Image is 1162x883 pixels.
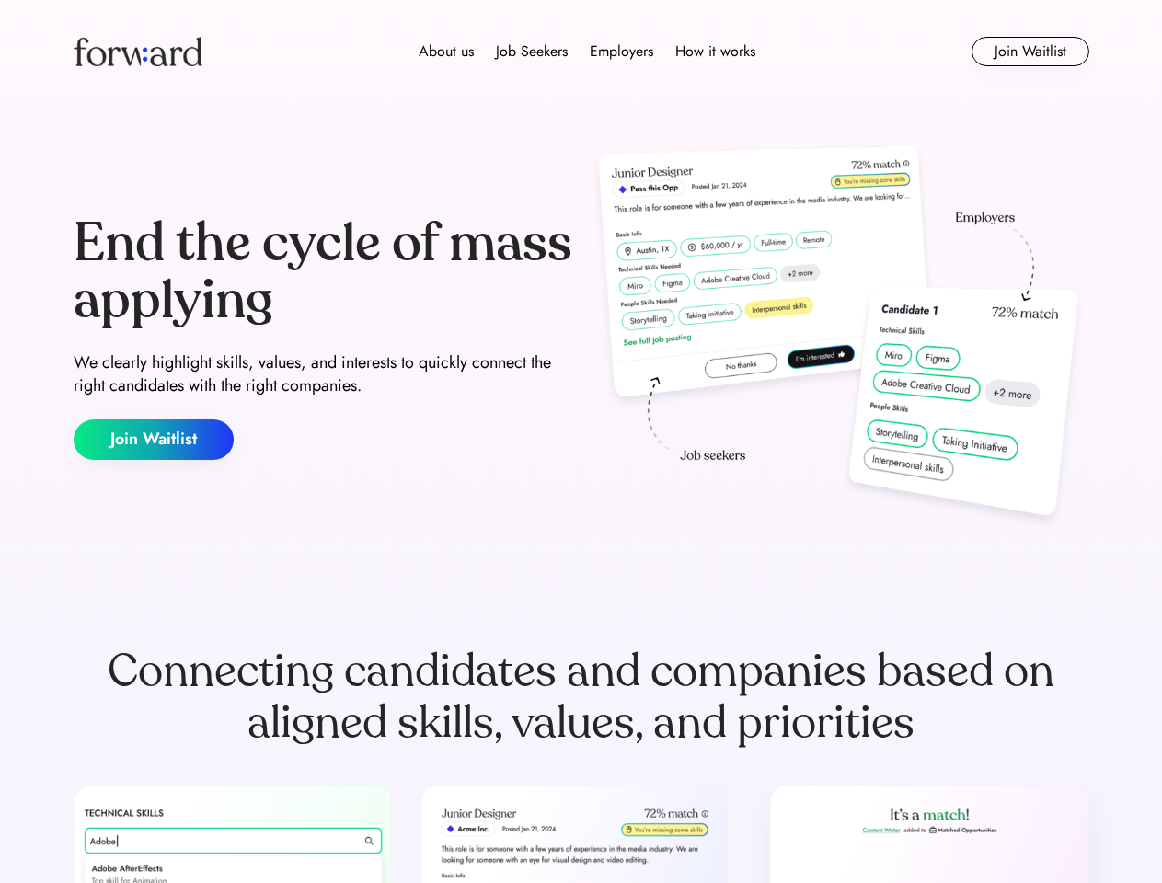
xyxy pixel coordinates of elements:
div: How it works [675,40,755,63]
button: Join Waitlist [74,419,234,460]
img: Forward logo [74,37,202,66]
div: Job Seekers [496,40,568,63]
div: Connecting candidates and companies based on aligned skills, values, and priorities [74,646,1089,749]
img: hero-image.png [589,140,1089,535]
div: We clearly highlight skills, values, and interests to quickly connect the right candidates with t... [74,351,574,397]
button: Join Waitlist [972,37,1089,66]
div: About us [419,40,474,63]
div: Employers [590,40,653,63]
div: End the cycle of mass applying [74,215,574,328]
